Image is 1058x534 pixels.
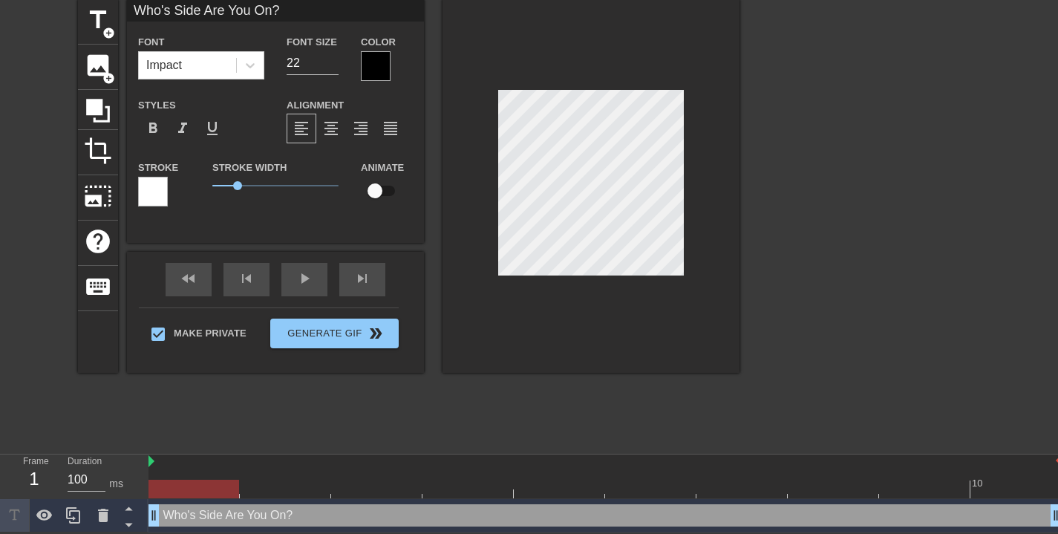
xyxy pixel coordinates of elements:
span: help [84,227,112,255]
span: format_align_right [352,120,370,137]
span: photo_size_select_large [84,182,112,210]
span: Make Private [174,326,246,341]
span: fast_rewind [180,270,197,287]
span: Generate Gif [276,325,393,342]
label: Duration [68,458,102,466]
span: format_bold [144,120,162,137]
div: 10 [972,476,985,491]
span: format_align_left [293,120,310,137]
span: keyboard [84,273,112,301]
span: add_circle [102,72,115,85]
label: Font [138,35,164,50]
span: crop [84,137,112,165]
div: ms [109,476,123,492]
label: Alignment [287,98,344,113]
span: image [84,51,112,79]
label: Color [361,35,396,50]
span: title [84,6,112,34]
span: double_arrow [367,325,385,342]
span: skip_next [353,270,371,287]
div: Impact [146,56,182,74]
label: Animate [361,160,404,175]
div: 1 [23,466,45,492]
span: add_circle [102,27,115,39]
span: play_arrow [295,270,313,287]
div: Frame [12,455,56,498]
span: drag_handle [146,508,161,523]
label: Stroke Width [212,160,287,175]
span: skip_previous [238,270,255,287]
span: format_italic [174,120,192,137]
span: format_align_center [322,120,340,137]
label: Stroke [138,160,178,175]
label: Styles [138,98,176,113]
button: Generate Gif [270,319,399,348]
span: format_underline [203,120,221,137]
span: format_align_justify [382,120,399,137]
label: Font Size [287,35,337,50]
